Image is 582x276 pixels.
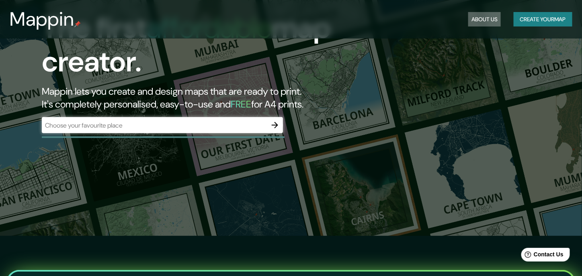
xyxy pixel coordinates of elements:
[42,85,333,111] h2: Mappin lets you create and design maps that are ready to print. It's completely personalised, eas...
[42,121,267,130] input: Choose your favourite place
[74,21,81,27] img: mappin-pin
[514,12,572,27] button: Create yourmap
[468,12,501,27] button: About Us
[10,8,74,30] h3: Mappin
[42,11,333,85] h1: The first map creator.
[510,245,573,267] iframe: Help widget launcher
[231,98,251,110] h5: FREE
